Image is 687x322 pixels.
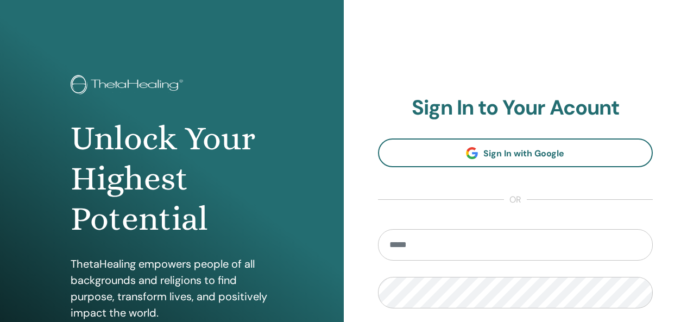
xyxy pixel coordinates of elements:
h2: Sign In to Your Acount [378,96,653,121]
h1: Unlock Your Highest Potential [71,118,273,239]
p: ThetaHealing empowers people of all backgrounds and religions to find purpose, transform lives, a... [71,256,273,321]
a: Sign In with Google [378,138,653,167]
span: Sign In with Google [483,148,564,159]
span: or [504,193,527,206]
